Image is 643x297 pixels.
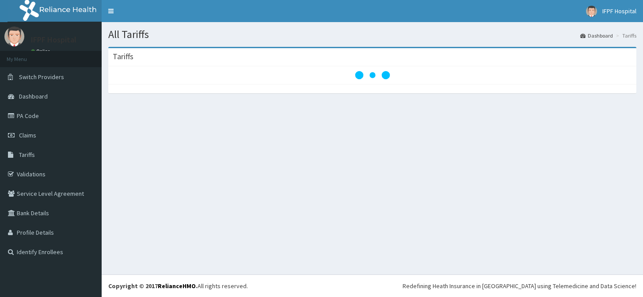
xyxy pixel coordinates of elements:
[614,32,636,39] li: Tariffs
[602,7,636,15] span: IFPF Hospital
[580,32,613,39] a: Dashboard
[4,27,24,46] img: User Image
[355,57,390,93] svg: audio-loading
[19,151,35,159] span: Tariffs
[102,274,643,297] footer: All rights reserved.
[19,131,36,139] span: Claims
[108,282,198,290] strong: Copyright © 2017 .
[403,282,636,290] div: Redefining Heath Insurance in [GEOGRAPHIC_DATA] using Telemedicine and Data Science!
[31,48,52,54] a: Online
[19,73,64,81] span: Switch Providers
[108,29,636,40] h1: All Tariffs
[586,6,597,17] img: User Image
[19,92,48,100] span: Dashboard
[31,36,76,44] p: IFPF Hospital
[158,282,196,290] a: RelianceHMO
[113,53,133,61] h3: Tariffs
